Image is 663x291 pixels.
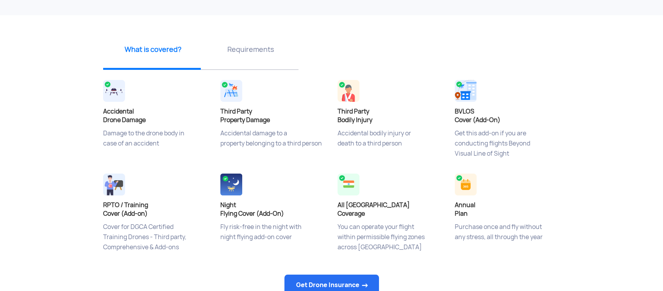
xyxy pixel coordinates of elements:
[220,222,326,261] p: Fly risk-free in the night with night flying add-on cover
[205,44,297,54] p: Requirements
[220,128,326,167] p: Accidental damage to a property belonging to a third person
[220,201,326,218] h4: Night Flying Cover (Add-On)
[103,222,209,261] p: Cover for DGCA Certified Training Drones - Third party, Comprehensive & Add-ons
[220,107,326,124] h4: Third Party Property Damage
[455,222,560,261] p: Purchase once and fly without any stress, all through the year
[455,201,560,218] h4: Annual Plan
[103,201,209,218] h4: RPTO / Training Cover (Add-on)
[103,128,209,167] p: Damage to the drone body in case of an accident
[103,107,209,124] h4: Accidental Drone Damage
[338,201,443,218] h4: All [GEOGRAPHIC_DATA] Coverage
[338,222,443,261] p: You can operate your flight within permissible flying zones across [GEOGRAPHIC_DATA]
[338,128,443,167] p: Accidental bodily injury or death to a third person
[455,128,560,167] p: Get this add-on if you are conducting flights Beyond Visual Line of Sight
[455,107,560,124] h4: BVLOS Cover (Add-On)
[107,44,199,54] p: What is covered?
[338,107,443,124] h4: Third Party Bodily Injury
